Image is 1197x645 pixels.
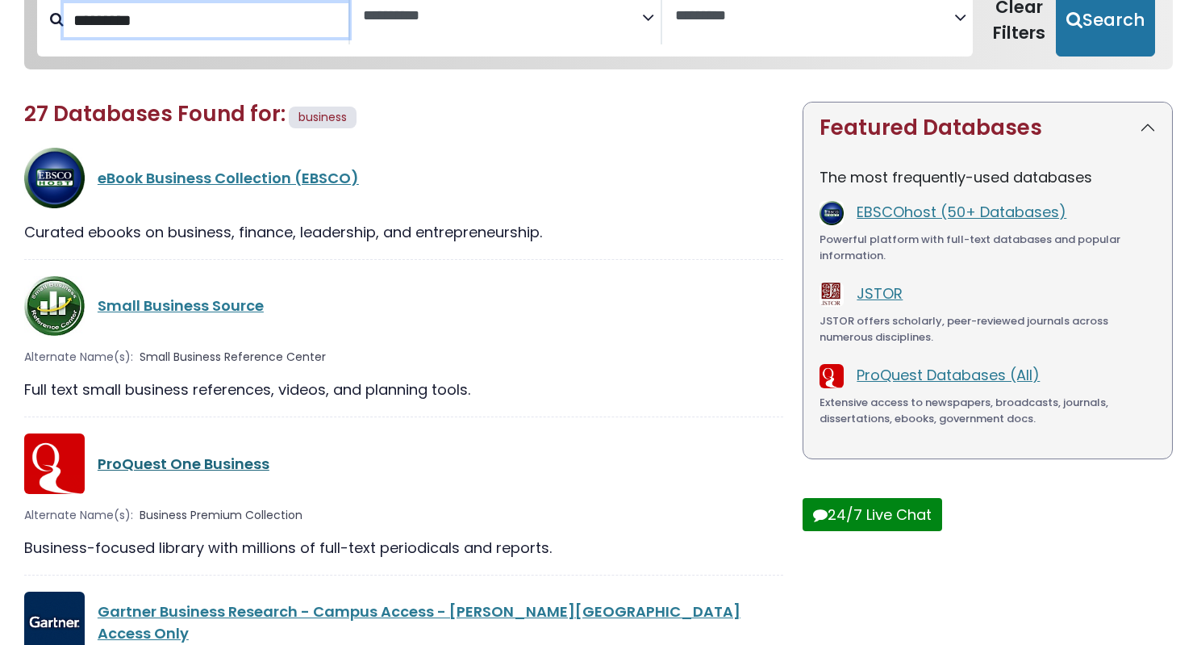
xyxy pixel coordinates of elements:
[24,379,783,400] div: Full text small business references, videos, and planning tools.
[140,349,326,366] span: Small Business Reference Center
[803,498,942,531] button: 24/7 Live Chat
[24,221,783,243] div: Curated ebooks on business, finance, leadership, and entrepreneurship.
[140,507,302,524] span: Business Premium Collection
[820,395,1156,426] div: Extensive access to newspapers, broadcasts, journals, dissertations, ebooks, government docs.
[803,103,1172,153] button: Featured Databases
[820,313,1156,345] div: JSTOR offers scholarly, peer-reviewed journals across numerous disciplines.
[298,109,347,125] span: business
[857,365,1040,385] a: ProQuest Databases (All)
[24,349,133,366] span: Alternate Name(s):
[98,295,264,316] a: Small Business Source
[98,454,269,474] a: ProQuest One Business
[857,283,903,304] a: JSTOR
[24,507,133,524] span: Alternate Name(s):
[820,232,1156,263] div: Powerful platform with full-text databases and popular information.
[98,601,740,643] a: Gartner Business Research - Campus Access - [PERSON_NAME][GEOGRAPHIC_DATA] Access Only
[24,99,286,128] span: 27 Databases Found for:
[24,537,783,559] div: Business-focused library with millions of full-text periodicals and reports.
[675,8,954,25] textarea: Search
[820,166,1156,188] p: The most frequently-used databases
[363,8,642,25] textarea: Search
[98,168,359,188] a: eBook Business Collection (EBSCO)
[64,3,348,37] input: Search database by title or keyword
[857,202,1066,222] a: EBSCOhost (50+ Databases)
